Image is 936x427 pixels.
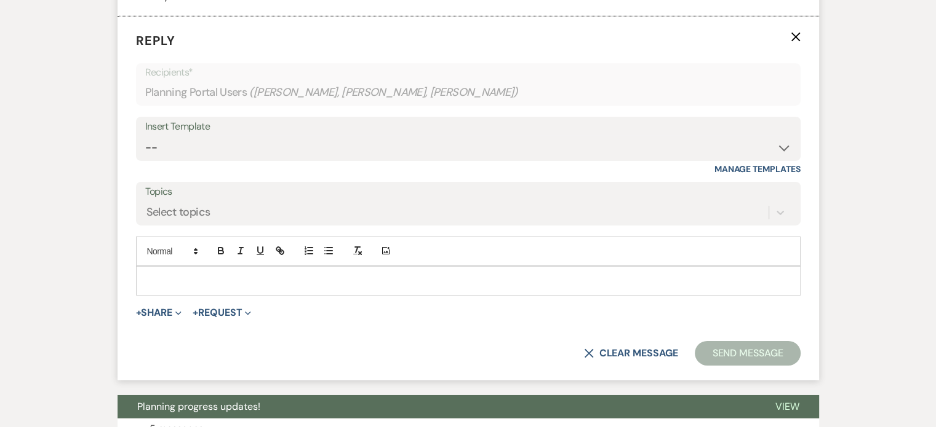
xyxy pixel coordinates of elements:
div: Insert Template [145,118,791,136]
a: Manage Templates [714,163,801,174]
div: Planning Portal Users [145,80,791,104]
span: Planning progress updates! [137,400,260,413]
button: Clear message [584,348,678,358]
span: ( [PERSON_NAME], [PERSON_NAME], [PERSON_NAME] ) [249,84,518,101]
span: View [775,400,799,413]
span: + [136,308,142,318]
button: Request [193,308,251,318]
button: View [756,395,819,418]
button: Planning progress updates! [118,395,756,418]
button: Share [136,308,182,318]
p: Recipients* [145,65,791,80]
button: Send Message [695,341,800,366]
label: Topics [145,183,791,201]
div: Select topics [146,204,210,221]
span: + [193,308,198,318]
span: Reply [136,33,175,49]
